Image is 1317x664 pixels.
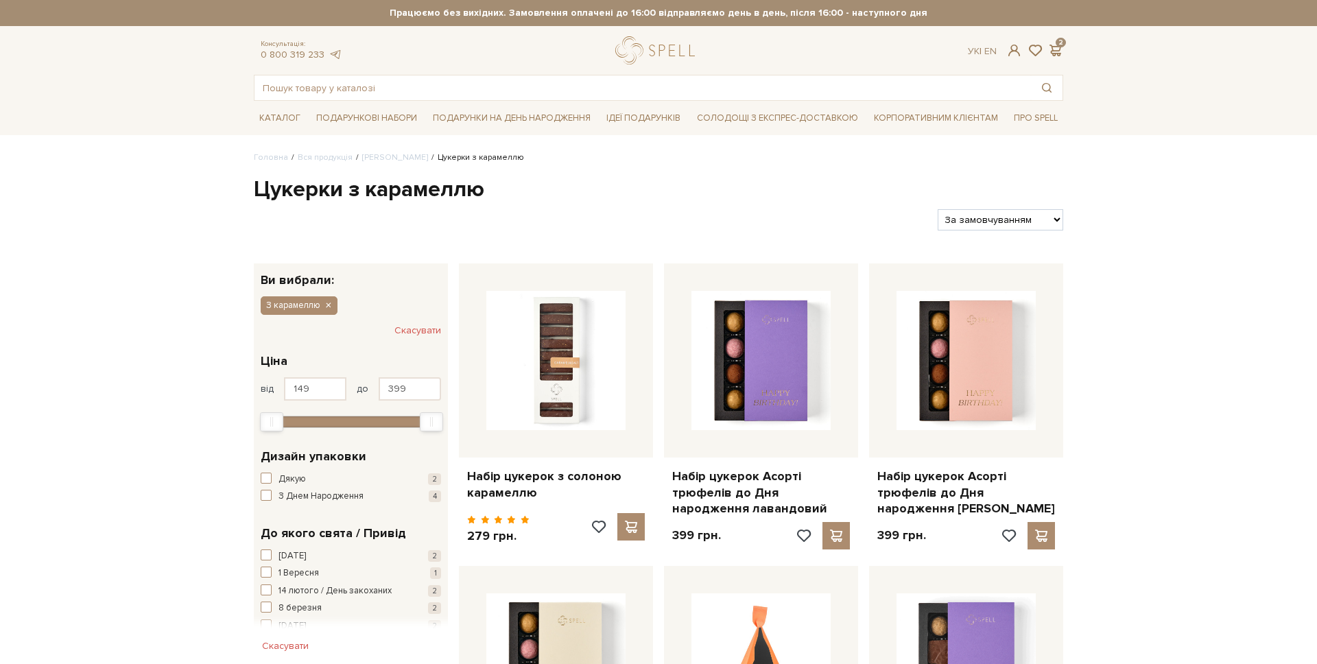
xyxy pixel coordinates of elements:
[868,108,1004,129] a: Корпоративним клієнтам
[254,635,317,657] button: Скасувати
[601,108,686,129] a: Ідеї подарунків
[1031,75,1063,100] button: Пошук товару у каталозі
[298,152,353,163] a: Вся продукція
[428,602,441,614] span: 2
[261,602,441,615] button: 8 березня 2
[261,296,337,314] button: З карамеллю
[261,40,342,49] span: Консультація:
[278,584,392,598] span: 14 лютого / День закоханих
[427,108,596,129] a: Подарунки на День народження
[261,567,441,580] button: 1 Вересня 1
[420,412,443,431] div: Max
[877,469,1055,517] a: Набір цукерок Асорті трюфелів до Дня народження [PERSON_NAME]
[615,36,701,64] a: logo
[379,377,441,401] input: Ціна
[261,447,366,466] span: Дизайн упаковки
[254,7,1063,19] strong: Працюємо без вихідних. Замовлення оплачені до 16:00 відправляємо день в день, після 16:00 - насту...
[254,75,1031,100] input: Пошук товару у каталозі
[394,320,441,342] button: Скасувати
[428,550,441,562] span: 2
[278,619,306,633] span: [DATE]
[261,619,441,633] button: [DATE] 2
[968,45,997,58] div: Ук
[672,469,850,517] a: Набір цукерок Асорті трюфелів до Дня народження лавандовий
[261,549,441,563] button: [DATE] 2
[278,473,306,486] span: Дякую
[261,524,406,543] span: До якого свята / Привід
[261,352,287,370] span: Ціна
[467,469,645,501] a: Набір цукерок з солоною карамеллю
[278,602,322,615] span: 8 березня
[261,473,441,486] button: Дякую 2
[278,490,364,503] span: З Днем Народження
[984,45,997,57] a: En
[980,45,982,57] span: |
[362,152,428,163] a: [PERSON_NAME]
[311,108,423,129] a: Подарункові набори
[467,528,530,544] p: 279 грн.
[261,584,441,598] button: 14 лютого / День закоханих 2
[254,152,288,163] a: Головна
[428,473,441,485] span: 2
[430,567,441,579] span: 1
[357,383,368,395] span: до
[428,585,441,597] span: 2
[260,412,283,431] div: Min
[1008,108,1063,129] a: Про Spell
[284,377,346,401] input: Ціна
[428,620,441,632] span: 2
[254,108,306,129] a: Каталог
[266,299,320,311] span: З карамеллю
[428,152,524,164] li: Цукерки з карамеллю
[877,527,926,543] p: 399 грн.
[261,49,324,60] a: 0 800 319 233
[328,49,342,60] a: telegram
[672,527,721,543] p: 399 грн.
[278,549,306,563] span: [DATE]
[254,263,448,286] div: Ви вибрали:
[691,106,864,130] a: Солодощі з експрес-доставкою
[261,383,274,395] span: від
[429,490,441,502] span: 4
[261,490,441,503] button: З Днем Народження 4
[254,176,1063,204] h1: Цукерки з карамеллю
[278,567,319,580] span: 1 Вересня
